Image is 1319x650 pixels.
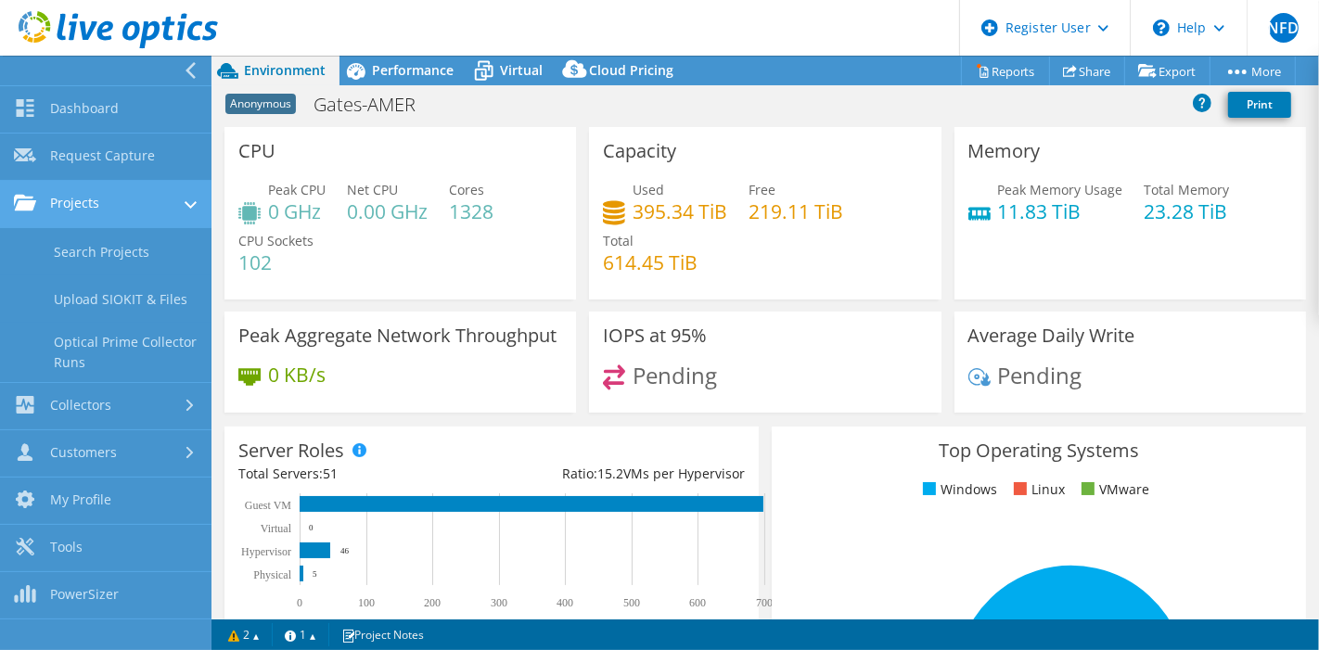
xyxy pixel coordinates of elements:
h3: Average Daily Write [968,325,1135,346]
span: Peak Memory Usage [998,181,1123,198]
a: Reports [961,57,1050,85]
div: Total Servers: [238,464,492,484]
span: Pending [998,360,1082,390]
h3: Peak Aggregate Network Throughput [238,325,557,346]
span: Total Memory [1145,181,1230,198]
h3: CPU [238,141,275,161]
text: 200 [424,596,441,609]
span: Performance [372,61,454,79]
span: Cores [449,181,484,198]
text: 0 [297,596,302,609]
text: Guest VM [245,499,291,512]
a: Print [1228,92,1291,118]
h4: 0 KB/s [268,364,326,385]
text: 300 [491,596,507,609]
span: Virtual [500,61,543,79]
span: Free [749,181,775,198]
a: Share [1049,57,1125,85]
text: Virtual [261,522,292,535]
h4: 395.34 TiB [633,201,727,222]
h4: 23.28 TiB [1145,201,1230,222]
span: Anonymous [225,94,296,114]
text: Physical [253,568,291,581]
h4: 11.83 TiB [998,201,1123,222]
span: Total [603,232,634,249]
h4: 614.45 TiB [603,252,698,273]
h3: Memory [968,141,1041,161]
a: 2 [215,623,273,646]
svg: \n [1153,19,1170,36]
span: 51 [323,465,338,482]
h3: Top Operating Systems [786,440,1292,461]
text: 100 [358,596,375,609]
span: CPU Sockets [238,232,314,249]
text: 700 [756,596,773,609]
li: Windows [918,479,997,500]
h3: IOPS at 95% [603,325,707,346]
span: Peak CPU [268,181,326,198]
text: 500 [623,596,640,609]
text: 400 [557,596,573,609]
a: Export [1124,57,1210,85]
h1: Gates-AMER [305,95,444,115]
span: Net CPU [347,181,398,198]
h3: Capacity [603,141,676,161]
span: NFD [1269,13,1299,43]
text: 600 [689,596,706,609]
text: 5 [313,569,317,579]
li: Linux [1009,479,1065,500]
h4: 1328 [449,201,493,222]
text: 46 [340,546,350,555]
span: 15.2 [597,465,623,482]
h4: 0.00 GHz [347,201,428,222]
text: Hypervisor [241,545,291,558]
span: Pending [633,360,717,390]
span: Cloud Pricing [589,61,673,79]
a: 1 [272,623,329,646]
h4: 102 [238,252,314,273]
a: Project Notes [328,623,437,646]
h4: 0 GHz [268,201,326,222]
h3: Server Roles [238,440,344,461]
span: Environment [244,61,326,79]
text: 0 [309,523,314,532]
div: Ratio: VMs per Hypervisor [492,464,745,484]
li: VMware [1077,479,1149,500]
a: More [1210,57,1296,85]
span: Used [633,181,664,198]
h4: 219.11 TiB [749,201,843,222]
